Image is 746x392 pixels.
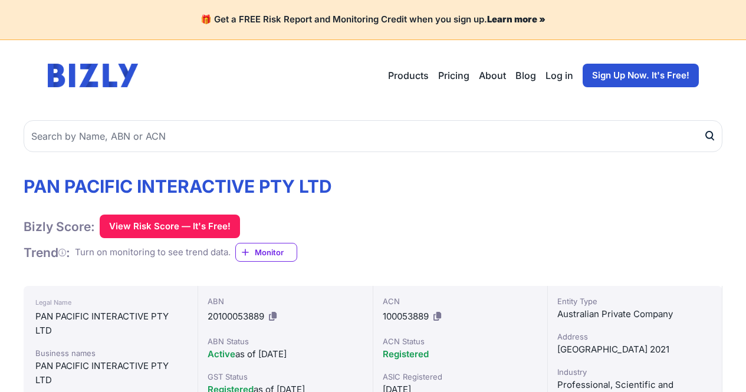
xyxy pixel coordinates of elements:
div: [GEOGRAPHIC_DATA] 2021 [557,342,712,357]
h4: 🎁 Get a FREE Risk Report and Monitoring Credit when you sign up. [14,14,732,25]
div: PAN PACIFIC INTERACTIVE PTY LTD [35,309,186,338]
div: Industry [557,366,712,378]
input: Search by Name, ABN or ACN [24,120,722,152]
div: Turn on monitoring to see trend data. [75,246,231,259]
span: 100053889 [383,311,429,322]
div: PAN PACIFIC INTERACTIVE PTY LTD [35,359,186,387]
a: Pricing [438,68,469,83]
span: Active [208,348,235,360]
div: ABN [208,295,363,307]
a: Blog [515,68,536,83]
div: Entity Type [557,295,712,307]
a: Monitor [235,243,297,262]
span: 20100053889 [208,311,264,322]
div: ACN [383,295,538,307]
h1: Bizly Score: [24,219,95,235]
a: About [479,68,506,83]
div: Legal Name [35,295,186,309]
div: Address [557,331,712,342]
div: GST Status [208,371,363,383]
div: as of [DATE] [208,347,363,361]
div: ASIC Registered [383,371,538,383]
span: Registered [383,348,429,360]
h1: Trend : [24,245,70,261]
span: Monitor [255,246,297,258]
button: View Risk Score — It's Free! [100,215,240,238]
div: Australian Private Company [557,307,712,321]
a: Learn more » [487,14,545,25]
a: Sign Up Now. It's Free! [583,64,699,87]
div: ABN Status [208,335,363,347]
a: Log in [545,68,573,83]
button: Products [388,68,429,83]
h1: PAN PACIFIC INTERACTIVE PTY LTD [24,176,332,197]
div: ACN Status [383,335,538,347]
div: Business names [35,347,186,359]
